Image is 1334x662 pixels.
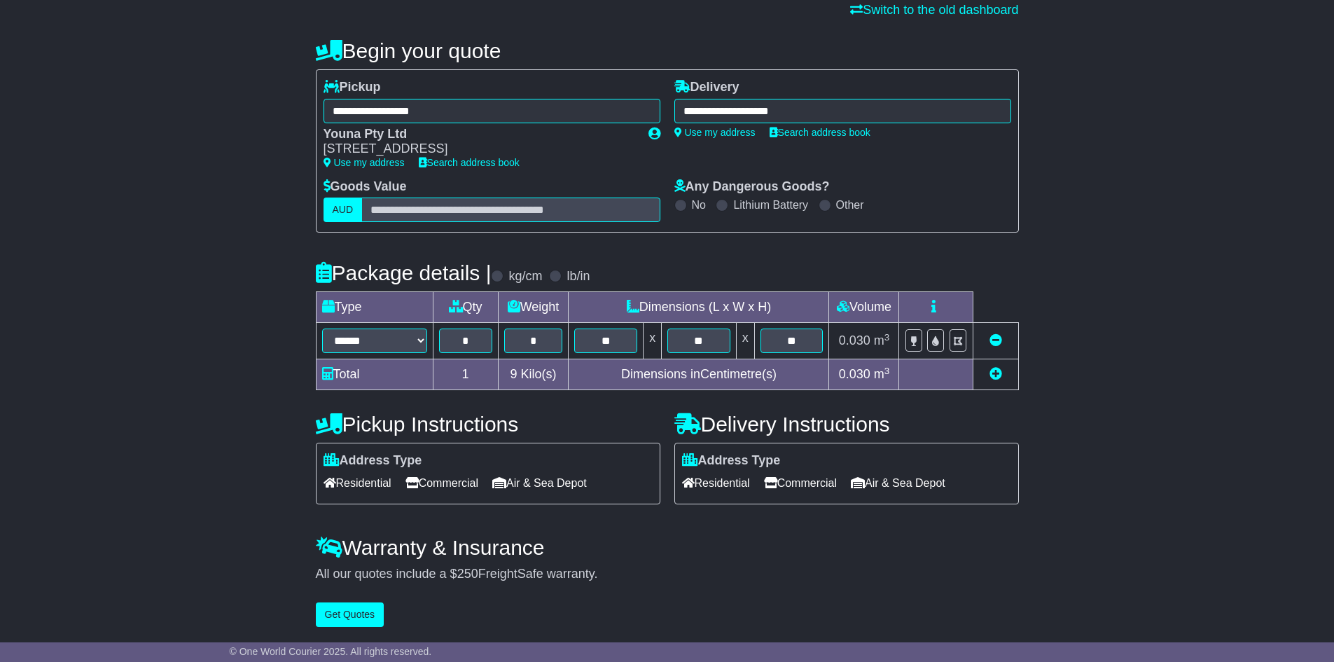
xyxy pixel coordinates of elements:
[644,323,662,359] td: x
[508,269,542,284] label: kg/cm
[567,269,590,284] label: lb/in
[692,198,706,212] label: No
[433,292,498,323] td: Qty
[682,472,750,494] span: Residential
[324,157,405,168] a: Use my address
[498,359,569,390] td: Kilo(s)
[839,367,870,381] span: 0.030
[674,179,830,195] label: Any Dangerous Goods?
[433,359,498,390] td: 1
[839,333,870,347] span: 0.030
[674,413,1019,436] h4: Delivery Instructions
[316,39,1019,62] h4: Begin your quote
[324,198,363,222] label: AUD
[324,453,422,469] label: Address Type
[674,127,756,138] a: Use my address
[324,80,381,95] label: Pickup
[733,198,808,212] label: Lithium Battery
[874,333,890,347] span: m
[851,472,945,494] span: Air & Sea Depot
[316,359,433,390] td: Total
[316,292,433,323] td: Type
[316,413,660,436] h4: Pickup Instructions
[884,332,890,343] sup: 3
[230,646,432,657] span: © One World Courier 2025. All rights reserved.
[510,367,517,381] span: 9
[324,179,407,195] label: Goods Value
[829,292,899,323] td: Volume
[324,472,391,494] span: Residential
[419,157,520,168] a: Search address book
[989,333,1002,347] a: Remove this item
[316,567,1019,582] div: All our quotes include a $ FreightSafe warranty.
[324,142,634,157] div: [STREET_ADDRESS]
[736,323,754,359] td: x
[764,472,837,494] span: Commercial
[836,198,864,212] label: Other
[316,602,384,627] button: Get Quotes
[884,366,890,376] sup: 3
[405,472,478,494] span: Commercial
[498,292,569,323] td: Weight
[569,292,829,323] td: Dimensions (L x W x H)
[569,359,829,390] td: Dimensions in Centimetre(s)
[850,3,1018,17] a: Switch to the old dashboard
[674,80,739,95] label: Delivery
[989,367,1002,381] a: Add new item
[457,567,478,581] span: 250
[682,453,781,469] label: Address Type
[770,127,870,138] a: Search address book
[324,127,634,142] div: Youna Pty Ltd
[874,367,890,381] span: m
[316,261,492,284] h4: Package details |
[316,536,1019,559] h4: Warranty & Insurance
[492,472,587,494] span: Air & Sea Depot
